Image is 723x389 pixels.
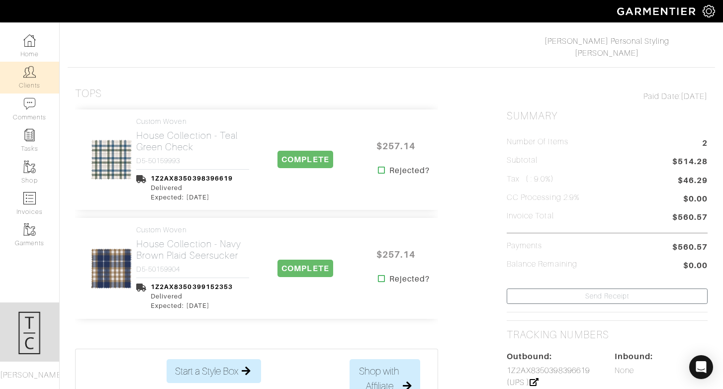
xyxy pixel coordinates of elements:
[23,34,36,47] img: dashboard-icon-dbcd8f5a0b271acd01030246c82b418ddd0df26cd7fceb0bd07c9910d44c42f6.png
[151,283,233,291] a: 1Z2AX8350399152353
[507,351,600,363] div: Outbound:
[151,193,233,202] div: Expected: [DATE]
[277,260,333,277] span: COMPLETE
[672,211,708,225] span: $560.57
[136,226,249,274] a: Custom Woven House Collection - Navy Brown Plaid Seersucker D5-50159904
[507,366,590,387] a: 1Z2AX8350398396619 (UPS )
[544,37,670,46] a: [PERSON_NAME] Personal Styling
[507,110,708,122] h2: Summary
[672,241,708,253] span: $560.57
[277,151,333,168] span: COMPLETE
[90,139,132,181] img: PvWQdFC4TuaeZ5HQMewgkx1y
[23,192,36,204] img: orders-icon-0abe47150d42831381b5fb84f609e132dff9fe21cb692f30cb5eec754e2cba89.png
[507,211,554,221] h5: Invoice Total
[683,260,708,273] span: $0.00
[23,129,36,141] img: reminder-icon-8004d30b9f0a5d33ae49ab947aed9ed385cf756f9e5892f1edd6e32f2345188e.png
[672,156,708,169] span: $514.28
[507,260,577,269] h5: Balance Remaining
[507,193,580,202] h5: CC Processing 2.9%
[612,2,703,20] img: garmentier-logo-header-white-b43fb05a5012e4ada735d5af1a66efaba907eab6374d6393d1fbf88cb4ef424d.png
[151,175,233,182] a: 1Z2AX8350398396619
[23,97,36,110] img: comment-icon-a0a6a9ef722e966f86d9cbdc48e553b5cf19dbc54f86b18d962a5391bc8f6eb6.png
[507,241,542,251] h5: Payments
[507,289,708,304] a: Send Receipt
[136,226,249,234] h4: Custom Woven
[689,355,713,379] div: Open Intercom Messenger
[702,137,708,151] span: 2
[151,183,233,193] div: Delivered
[90,248,132,290] img: 8uU1eZ8y2ofduixqqYydxBNa
[136,117,249,165] a: Custom Woven House Collection - Teal Green Check D5-50159993
[151,301,233,310] div: Expected: [DATE]
[507,156,538,165] h5: Subtotal
[678,175,708,187] span: $46.29
[366,135,426,157] span: $257.14
[575,49,639,58] a: [PERSON_NAME]
[683,193,708,206] span: $0.00
[389,165,430,177] strong: Rejected?
[366,244,426,265] span: $257.14
[23,161,36,173] img: garments-icon-b7da505a4dc4fd61783c78ac3ca0ef83fa9d6f193b1c9dc38574b1d14d53ca28.png
[136,130,249,153] h2: House Collection - Teal Green Check
[23,66,36,78] img: clients-icon-6bae9207a08558b7cb47a8932f037763ab4055f8c8b6bfacd5dc20c3e0201464.png
[615,351,708,363] div: Inbound:
[75,88,102,100] h3: Tops
[507,91,708,102] div: [DATE]
[703,5,715,17] img: gear-icon-white-bd11855cb880d31180b6d7d6211b90ccbf57a29d726f0c71d8c61bd08dd39cc2.png
[23,223,36,236] img: garments-icon-b7da505a4dc4fd61783c78ac3ca0ef83fa9d6f193b1c9dc38574b1d14d53ca28.png
[136,117,249,126] h4: Custom Woven
[175,364,238,379] span: Start a Style Box
[507,137,568,147] h5: Number of Items
[136,238,249,261] h2: House Collection - Navy Brown Plaid Seersucker
[167,359,261,383] button: Start a Style Box
[507,329,609,341] h2: Tracking numbers
[643,92,681,101] span: Paid Date:
[151,292,233,301] div: Delivered
[507,175,554,184] h5: Tax ( : 9.0%)
[136,265,249,274] h4: D5-50159904
[136,157,249,165] h4: D5-50159993
[389,273,430,285] strong: Rejected?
